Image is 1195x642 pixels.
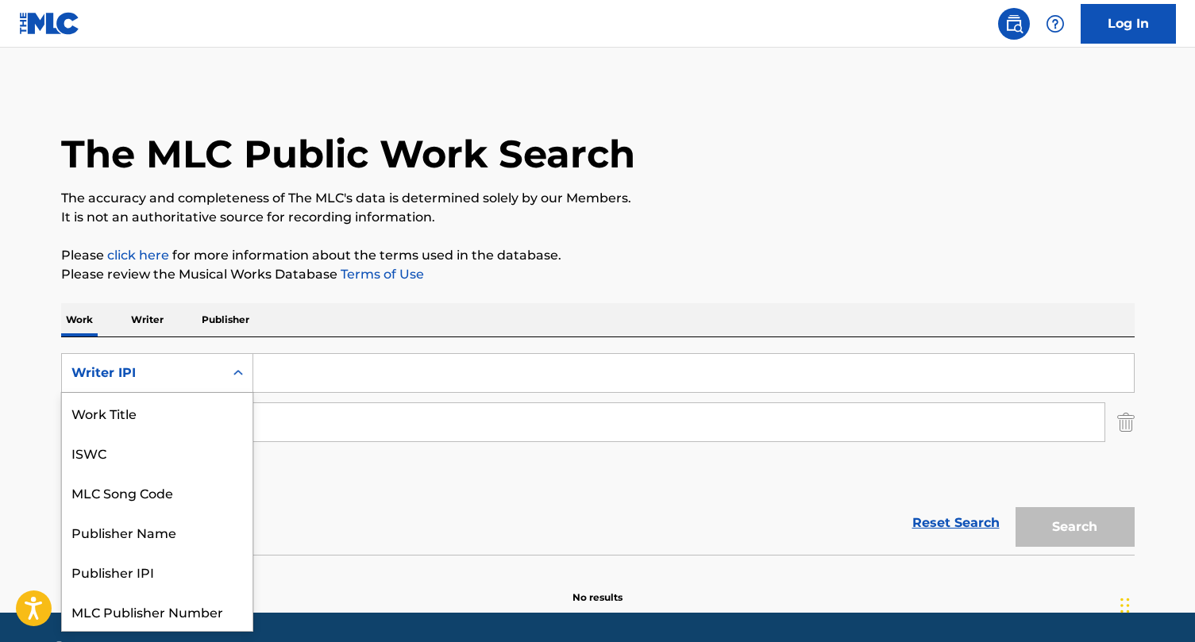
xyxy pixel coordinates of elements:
[1004,14,1023,33] img: search
[1117,402,1135,442] img: Delete Criterion
[61,265,1135,284] p: Please review the Musical Works Database
[904,506,1008,540] a: Reset Search
[62,552,252,591] div: Publisher IPI
[62,591,252,631] div: MLC Publisher Number
[61,353,1135,555] form: Search Form
[61,130,635,178] h1: The MLC Public Work Search
[197,303,254,336] p: Publisher
[61,189,1135,208] p: The accuracy and completeness of The MLC's data is determined solely by our Members.
[1046,14,1065,33] img: help
[998,8,1030,40] a: Public Search
[1081,4,1176,44] a: Log In
[337,267,424,282] a: Terms of Use
[71,363,214,383] div: Writer IPI
[62,393,252,432] div: Work Title
[1116,566,1195,642] iframe: Chat Widget
[61,208,1135,227] p: It is not an authoritative source for recording information.
[61,246,1135,265] p: Please for more information about the terms used in the database.
[61,303,98,336] p: Work
[19,12,80,35] img: MLC Logo
[62,432,252,472] div: ISWC
[107,248,169,263] a: click here
[62,512,252,552] div: Publisher Name
[1039,8,1071,40] div: Help
[572,571,623,605] p: No results
[1120,582,1130,629] div: Drag
[126,303,168,336] p: Writer
[62,472,252,512] div: MLC Song Code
